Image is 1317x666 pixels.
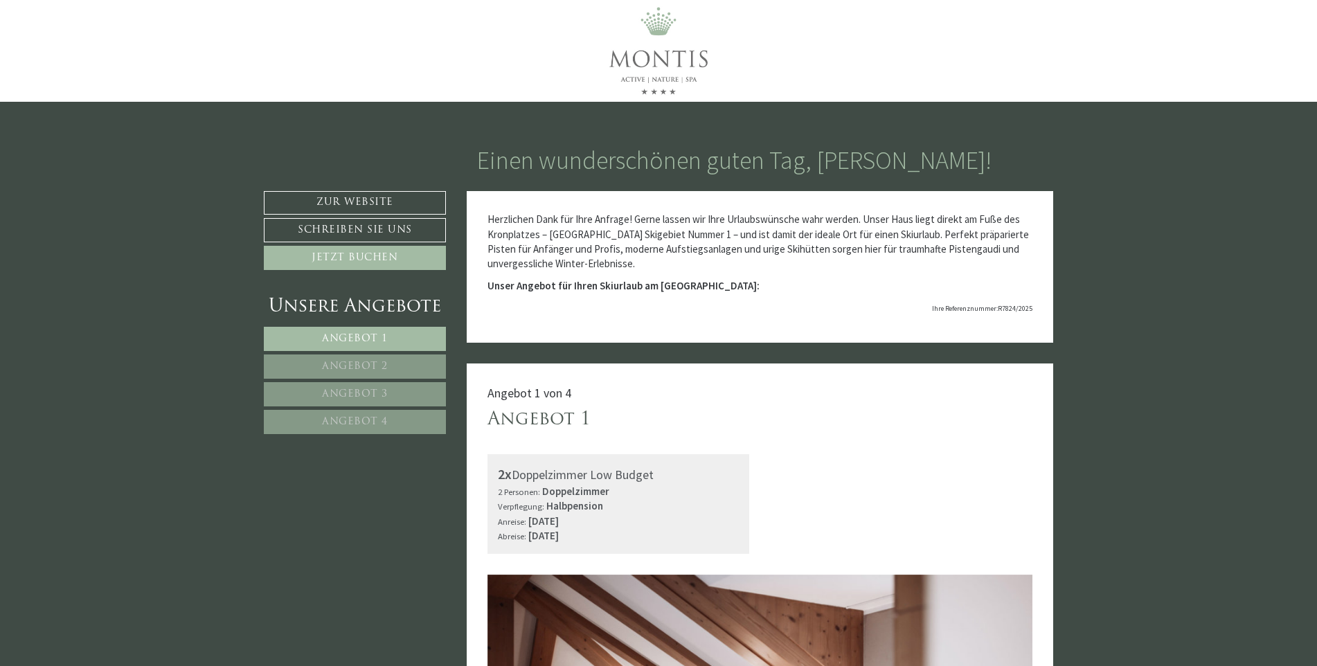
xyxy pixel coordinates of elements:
[528,529,559,542] b: [DATE]
[528,514,559,528] b: [DATE]
[546,499,603,512] b: Halbpension
[264,218,446,242] a: Schreiben Sie uns
[487,279,760,292] strong: Unser Angebot für Ihren Skiurlaub am [GEOGRAPHIC_DATA]:
[498,486,540,497] small: 2 Personen:
[932,304,1032,313] span: Ihre Referenznummer:R7824/2025
[322,334,388,344] span: Angebot 1
[264,246,446,270] a: Jetzt buchen
[498,465,740,485] div: Doppelzimmer Low Budget
[264,191,446,215] a: Zur Website
[487,212,1033,271] p: Herzlichen Dank für Ihre Anfrage! Gerne lassen wir Ihre Urlaubswünsche wahr werden. Unser Haus li...
[477,147,992,174] h1: Einen wunderschönen guten Tag, [PERSON_NAME]!
[322,361,388,372] span: Angebot 2
[322,389,388,399] span: Angebot 3
[498,530,526,541] small: Abreise:
[322,417,388,427] span: Angebot 4
[498,465,512,483] b: 2x
[542,485,609,498] b: Doppelzimmer
[487,385,571,401] span: Angebot 1 von 4
[487,407,591,433] div: Angebot 1
[264,294,446,320] div: Unsere Angebote
[498,501,544,512] small: Verpflegung:
[498,516,526,527] small: Anreise:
